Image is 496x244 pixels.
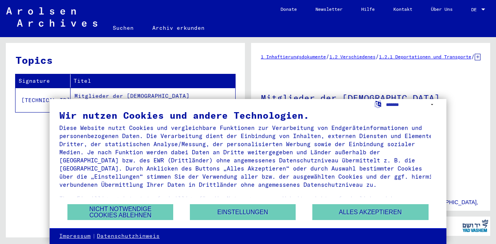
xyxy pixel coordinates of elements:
[190,204,296,220] button: Einstellungen
[59,111,437,120] div: Wir nutzen Cookies und andere Technologien.
[326,53,329,60] span: /
[71,74,235,88] th: Titel
[67,204,173,220] button: Nicht notwendige Cookies ablehnen
[379,54,471,60] a: 1.2.1 Deportationen und Transporte
[103,19,143,37] a: Suchen
[59,124,437,189] div: Diese Website nutzt Cookies und vergleichbare Funktionen zur Verarbeitung von Endgeräteinformatio...
[461,216,490,235] img: yv_logo.png
[329,54,375,60] a: 1.2 Verschiedenes
[97,232,160,240] a: Datenschutzhinweis
[15,88,71,112] td: [TECHNICAL_ID]
[15,53,235,68] h3: Topics
[15,74,71,88] th: Signature
[471,7,480,12] span: DE
[374,100,382,107] label: Sprache auswählen
[59,232,91,240] a: Impressum
[375,53,379,60] span: /
[312,204,429,220] button: Alles akzeptieren
[261,54,326,60] a: 1 Inhaftierungsdokumente
[6,7,97,27] img: Arolsen_neg.svg
[143,19,214,37] a: Archiv erkunden
[71,88,235,112] td: Mitglieder der [DEMOGRAPHIC_DATA] [GEOGRAPHIC_DATA], Stand [DATE]
[261,80,480,127] h1: Mitglieder der [DEMOGRAPHIC_DATA] [GEOGRAPHIC_DATA], Stand [DATE]
[471,53,475,60] span: /
[386,99,437,110] select: Sprache auswählen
